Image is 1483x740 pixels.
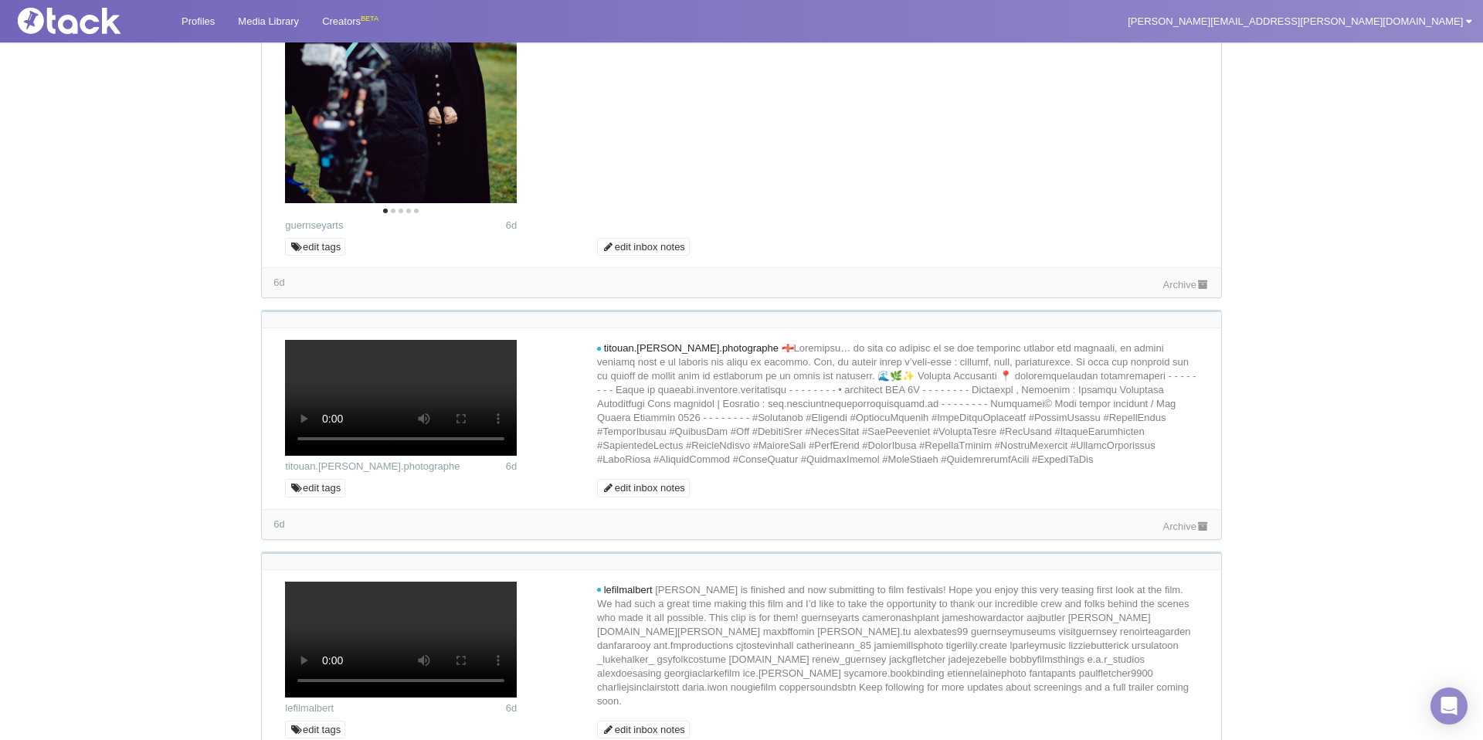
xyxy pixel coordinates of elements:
[1163,279,1210,290] a: Archive
[1430,687,1468,725] div: Open Intercom Messenger
[285,238,345,256] a: edit tags
[383,209,388,213] li: Page dot 1
[399,209,403,213] li: Page dot 3
[506,219,517,231] span: 6d
[1163,521,1210,532] a: Archive
[12,8,166,34] img: Tack
[273,277,284,288] span: 6d
[604,584,653,596] span: lefilmalbert
[285,702,334,714] a: lefilmalbert
[406,209,411,213] li: Page dot 4
[506,702,517,714] span: 6d
[414,209,419,213] li: Page dot 5
[597,588,601,592] i: new
[273,518,284,530] time: Latest comment: 2025-08-20 09:44 UTC
[506,219,517,233] time: Posted: 2025-08-20 10:02 UTC
[597,721,690,739] a: edit inbox notes
[597,238,690,256] a: edit inbox notes
[361,11,378,27] div: BETA
[285,721,345,739] a: edit tags
[597,347,601,351] i: new
[506,460,517,472] span: 6d
[285,460,460,472] a: titouan.[PERSON_NAME].photographe
[285,219,343,231] a: guernseyarts
[273,518,284,530] span: 6d
[597,479,690,497] a: edit inbox notes
[604,342,779,354] span: titouan.[PERSON_NAME].photographe
[273,277,284,288] time: Latest comment: 2025-08-20 10:05 UTC
[506,460,517,474] time: Posted: 2025-08-20 09:44 UTC
[285,479,345,497] a: edit tags
[506,701,517,715] time: Posted: 2025-08-20 08:46 UTC
[597,342,1196,465] span: 🇬🇬Loremipsu… do sita co adipisc el se doe temporinc utlabor etd magnaali, en admini veniamq nost ...
[391,209,395,213] li: Page dot 2
[597,584,1191,707] span: [PERSON_NAME] is finished and now submitting to film festivals! Hope you enjoy this very teasing ...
